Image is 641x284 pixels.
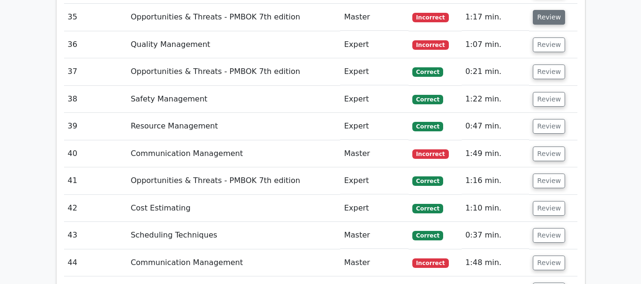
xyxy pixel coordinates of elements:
[340,86,409,113] td: Expert
[533,147,565,161] button: Review
[533,37,565,52] button: Review
[64,31,127,58] td: 36
[462,140,530,167] td: 1:49 min.
[412,67,443,77] span: Correct
[412,231,443,240] span: Correct
[412,40,449,50] span: Incorrect
[64,113,127,140] td: 39
[412,149,449,159] span: Incorrect
[462,58,530,85] td: 0:21 min.
[340,167,409,194] td: Expert
[127,222,340,249] td: Scheduling Techniques
[412,176,443,186] span: Correct
[462,167,530,194] td: 1:16 min.
[340,31,409,58] td: Expert
[462,4,530,31] td: 1:17 min.
[64,4,127,31] td: 35
[462,249,530,276] td: 1:48 min.
[64,222,127,249] td: 43
[533,201,565,216] button: Review
[64,249,127,276] td: 44
[533,10,565,25] button: Review
[340,113,409,140] td: Expert
[533,92,565,107] button: Review
[412,13,449,22] span: Incorrect
[127,249,340,276] td: Communication Management
[64,195,127,222] td: 42
[412,258,449,268] span: Incorrect
[64,58,127,85] td: 37
[64,86,127,113] td: 38
[340,140,409,167] td: Master
[127,195,340,222] td: Cost Estimating
[340,58,409,85] td: Expert
[340,4,409,31] td: Master
[64,140,127,167] td: 40
[127,140,340,167] td: Communication Management
[127,113,340,140] td: Resource Management
[533,119,565,134] button: Review
[412,204,443,213] span: Correct
[533,228,565,243] button: Review
[412,122,443,131] span: Correct
[462,86,530,113] td: 1:22 min.
[64,167,127,194] td: 41
[412,95,443,104] span: Correct
[127,58,340,85] td: Opportunities & Threats - PMBOK 7th edition
[340,249,409,276] td: Master
[462,31,530,58] td: 1:07 min.
[340,195,409,222] td: Expert
[340,222,409,249] td: Master
[127,31,340,58] td: Quality Management
[462,222,530,249] td: 0:37 min.
[533,256,565,270] button: Review
[127,4,340,31] td: Opportunities & Threats - PMBOK 7th edition
[127,86,340,113] td: Safety Management
[533,64,565,79] button: Review
[462,113,530,140] td: 0:47 min.
[533,174,565,188] button: Review
[127,167,340,194] td: Opportunities & Threats - PMBOK 7th edition
[462,195,530,222] td: 1:10 min.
